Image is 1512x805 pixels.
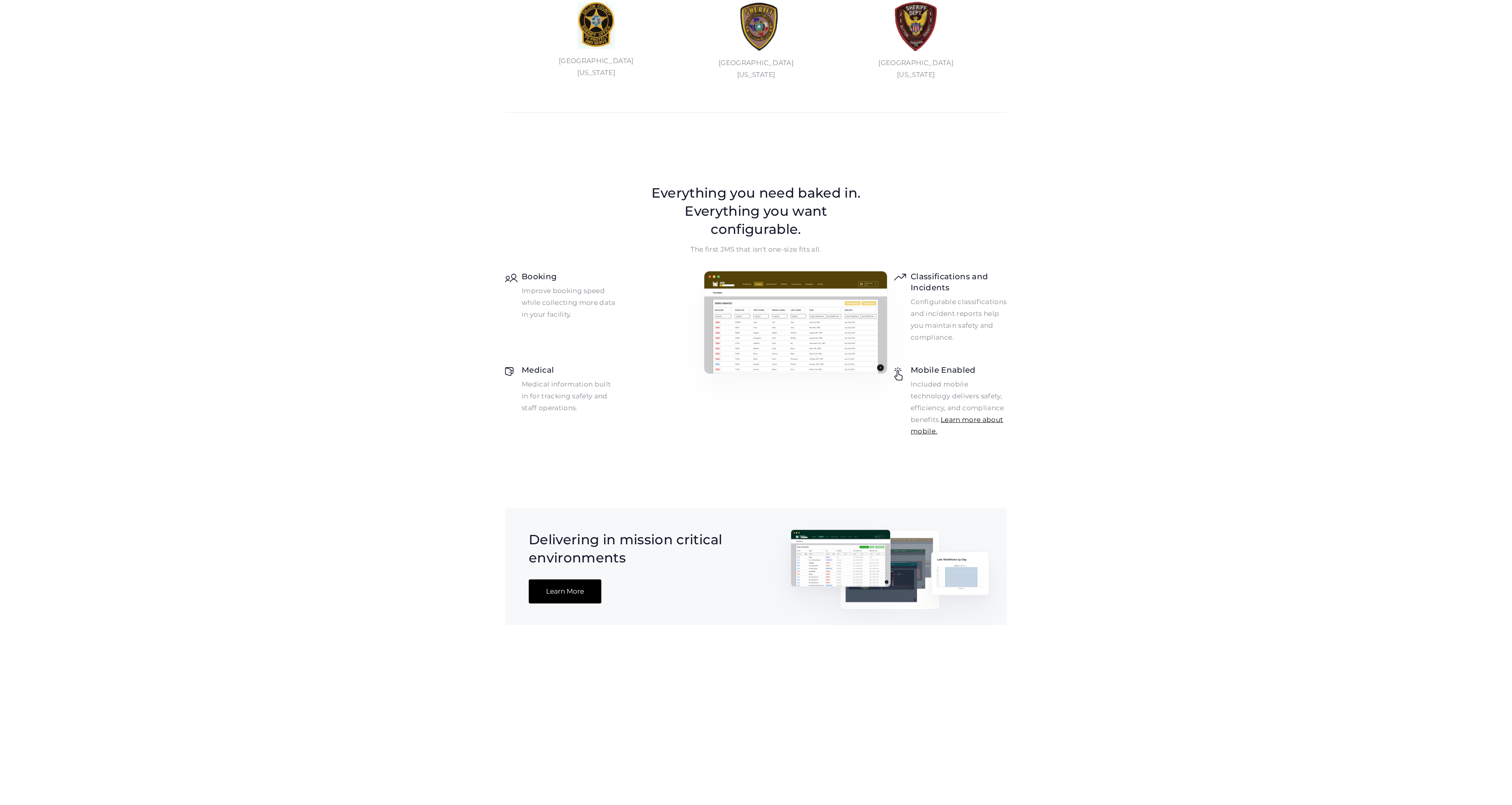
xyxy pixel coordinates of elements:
p: Improve booking speed while collecting more data in your facility. [522,285,618,320]
p: Configurable classifications and incident reports help you maintain safety and compliance. [911,296,1007,343]
p: Medical information built in for tracking safety and staff operations. [522,379,618,414]
p: The first JMS that isn't one-size fits all. [651,244,861,256]
a: Learn more about mobile. [911,416,1003,435]
p: [GEOGRAPHIC_DATA] [US_STATE] [878,57,953,81]
h3: Medical [522,364,618,375]
h2: Everything you need baked in. Everything you want configurable. [651,184,861,238]
a: Learn More [529,579,601,603]
iframe: Chat Widget [1473,767,1512,805]
h2: Delivering in mission critical environments [529,530,754,567]
h3: Mobile Enabled [911,364,1007,375]
h3: Booking [522,271,618,282]
h3: Classifications and Incidents [911,271,1007,293]
p: [GEOGRAPHIC_DATA] [US_STATE] [719,57,793,81]
p: Included mobile technology delivers safety, efficiency, and compliance benefits. [911,379,1007,437]
p: [GEOGRAPHIC_DATA] [US_STATE] [559,55,634,79]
